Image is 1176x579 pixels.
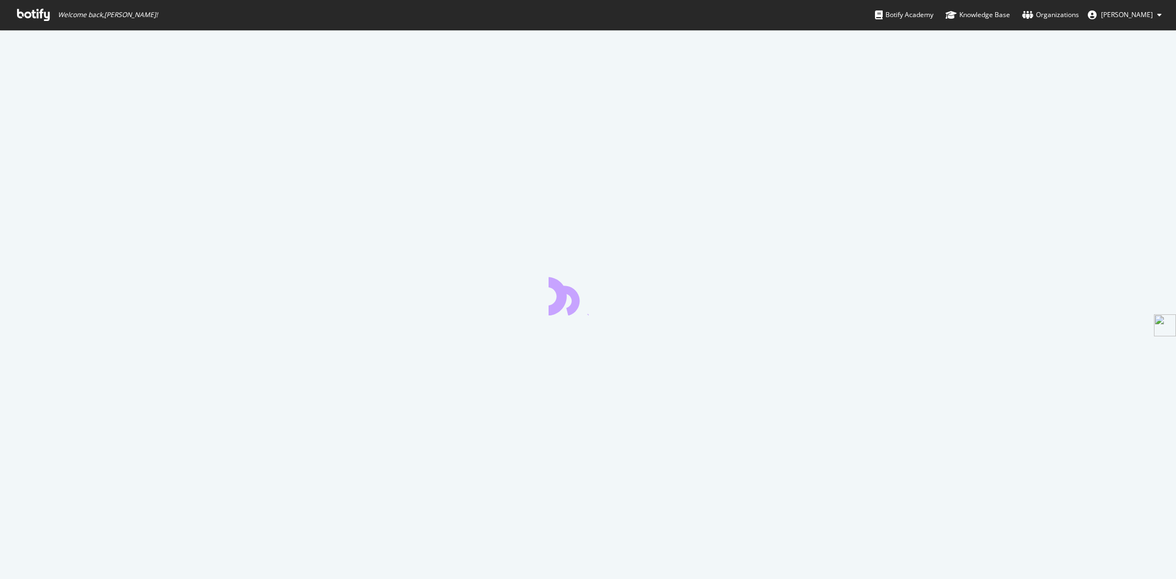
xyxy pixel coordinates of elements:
span: Matthew Edgar [1101,10,1153,19]
span: Welcome back, [PERSON_NAME] ! [58,10,158,19]
div: Botify Academy [875,9,933,20]
div: animation [549,276,628,315]
button: [PERSON_NAME] [1079,6,1170,24]
img: side-widget.svg [1154,314,1176,336]
div: Knowledge Base [946,9,1010,20]
div: Organizations [1022,9,1079,20]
